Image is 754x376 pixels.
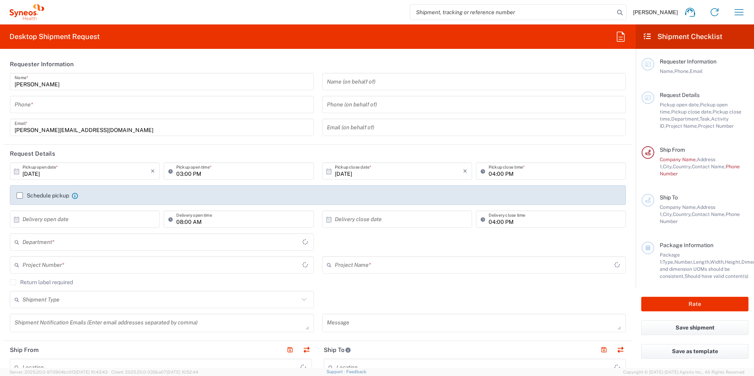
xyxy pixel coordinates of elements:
i: × [151,165,155,177]
span: Type, [663,259,674,265]
span: Company Name, [660,156,697,162]
span: Height, [725,259,741,265]
span: Email [690,68,703,74]
button: Save shipment [641,320,748,335]
span: Number, [674,259,693,265]
label: Return label required [10,279,73,285]
span: Package 1: [660,252,680,265]
span: Country, [673,211,692,217]
span: Name, [660,68,674,74]
h2: Ship To [324,346,351,354]
span: Department, [671,116,700,122]
span: Should have valid content(s) [685,273,748,279]
h2: Ship From [10,346,39,354]
span: Ship To [660,194,678,201]
span: Project Number [698,123,734,129]
span: [DATE] 10:52:44 [166,370,198,374]
span: City, [663,211,673,217]
span: Country, [673,164,692,169]
span: Contact Name, [692,164,726,169]
h2: Desktop Shipment Request [9,32,100,41]
span: Client: 2025.20.0-035ba07 [111,370,198,374]
i: × [463,165,467,177]
span: Width, [710,259,725,265]
span: [PERSON_NAME] [633,9,678,16]
button: Save as template [641,344,748,359]
span: City, [663,164,673,169]
span: Company Name, [660,204,697,210]
h2: Request Details [10,150,55,158]
span: [DATE] 10:43:43 [76,370,108,374]
span: Pickup open date, [660,102,700,108]
span: Phone, [674,68,690,74]
h2: Requester Information [10,60,74,68]
label: Schedule pickup [17,192,69,199]
span: Task, [700,116,711,122]
span: Project Name, [666,123,698,129]
input: Shipment, tracking or reference number [410,5,614,20]
span: Pickup close date, [671,109,713,115]
span: Server: 2025.20.0-970904bc0f3 [9,370,108,374]
span: Copyright © [DATE]-[DATE] Agistix Inc., All Rights Reserved [623,369,745,376]
a: Feedback [346,369,366,374]
span: Request Details [660,92,700,98]
span: Length, [693,259,710,265]
span: Contact Name, [692,211,726,217]
span: Package Information [660,242,713,248]
a: Support [327,369,346,374]
span: Requester Information [660,58,717,65]
button: Rate [641,297,748,311]
span: Ship From [660,147,685,153]
h2: Shipment Checklist [643,32,722,41]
